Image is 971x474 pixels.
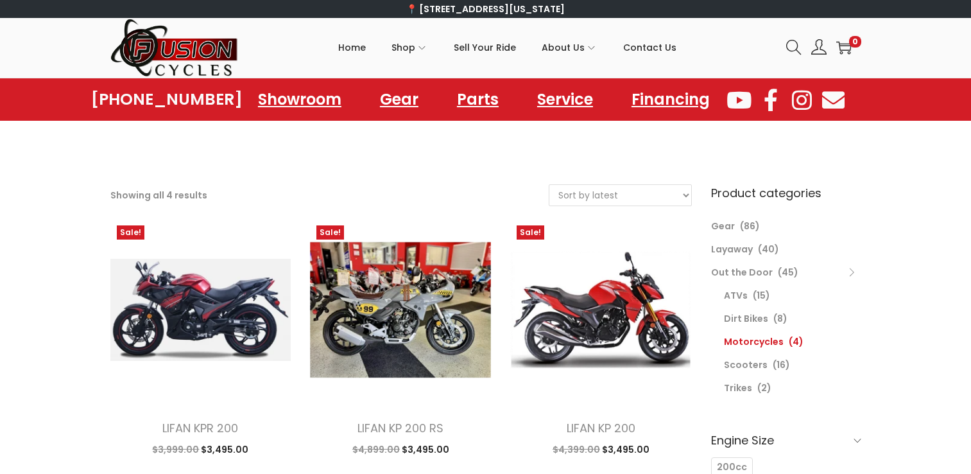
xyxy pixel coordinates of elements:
[757,382,771,394] span: (2)
[201,443,248,456] span: 3,495.00
[711,425,861,455] h6: Engine Size
[352,443,358,456] span: $
[724,335,784,348] a: Motorcycles
[778,266,798,279] span: (45)
[352,443,400,456] span: 4,899.00
[542,31,585,64] span: About Us
[623,19,676,76] a: Contact Us
[152,443,158,456] span: $
[724,382,752,394] a: Trikes
[602,443,649,456] span: 3,495.00
[773,312,787,325] span: (8)
[338,19,366,76] a: Home
[91,91,243,109] a: [PHONE_NUMBER]
[740,220,760,233] span: (86)
[162,420,238,436] a: LIFAN KPR 200
[245,85,354,114] a: Showroom
[406,3,565,15] a: 📍 [STREET_ADDRESS][US_STATE]
[542,19,597,76] a: About Us
[602,443,608,456] span: $
[623,31,676,64] span: Contact Us
[338,31,366,64] span: Home
[402,443,408,456] span: $
[711,184,861,202] h6: Product categories
[454,31,516,64] span: Sell Your Ride
[245,85,723,114] nav: Menu
[567,420,635,436] a: LIFAN KP 200
[357,420,443,436] a: LIFAN KP 200 RS
[201,443,207,456] span: $
[444,85,511,114] a: Parts
[239,19,777,76] nav: Primary navigation
[789,335,803,348] span: (4)
[717,461,747,474] span: 200cc
[553,443,558,456] span: $
[553,443,600,456] span: 4,399.00
[454,19,516,76] a: Sell Your Ride
[711,220,735,233] a: Gear
[549,185,691,206] select: Shop order
[110,18,239,78] img: Woostify retina logo
[724,289,748,302] a: ATVs
[753,289,770,302] span: (15)
[367,85,431,114] a: Gear
[711,243,753,256] a: Layaway
[391,19,428,76] a: Shop
[758,243,779,256] span: (40)
[152,443,199,456] span: 3,999.00
[391,31,415,64] span: Shop
[619,85,723,114] a: Financing
[773,358,790,371] span: (16)
[836,40,852,55] a: 0
[402,443,449,456] span: 3,495.00
[724,358,768,371] a: Scooters
[110,186,207,204] p: Showing all 4 results
[711,266,773,279] a: Out the Door
[524,85,606,114] a: Service
[724,312,768,325] a: Dirt Bikes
